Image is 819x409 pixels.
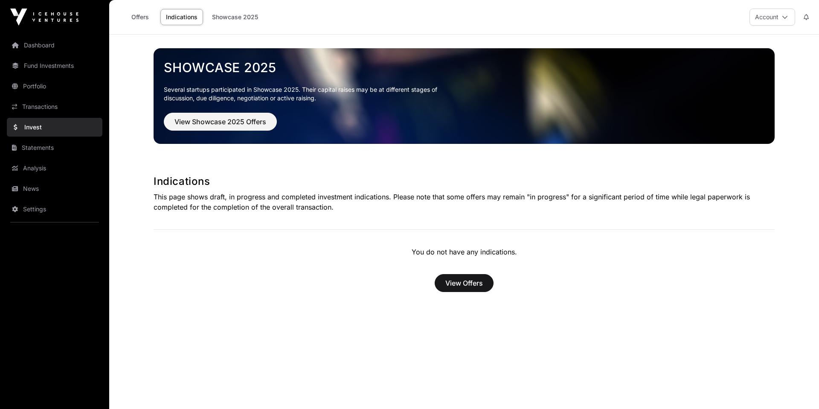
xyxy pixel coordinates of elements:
[435,274,494,292] button: View Offers
[154,48,775,144] img: Showcase 2025
[160,9,203,25] a: Indications
[445,278,483,288] span: View Offers
[123,9,157,25] a: Offers
[776,368,819,409] iframe: Chat Widget
[154,247,775,257] p: You do not have any indications.
[164,113,277,131] button: View Showcase 2025 Offers
[7,56,102,75] a: Fund Investments
[164,60,764,75] a: Showcase 2025
[7,77,102,96] a: Portfolio
[7,159,102,178] a: Analysis
[7,179,102,198] a: News
[749,9,795,26] button: Account
[154,192,775,212] p: This page shows draft, in progress and completed investment indications. Please note that some of...
[206,9,264,25] a: Showcase 2025
[7,118,102,137] a: Invest
[10,9,78,26] img: Icehouse Ventures Logo
[174,117,266,127] span: View Showcase 2025 Offers
[7,200,102,219] a: Settings
[7,97,102,116] a: Transactions
[154,175,775,188] h1: Indications
[164,85,450,102] p: Several startups participated in Showcase 2025. Their capital raises may be at different stages o...
[7,138,102,157] a: Statements
[7,36,102,55] a: Dashboard
[164,121,277,130] a: View Showcase 2025 Offers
